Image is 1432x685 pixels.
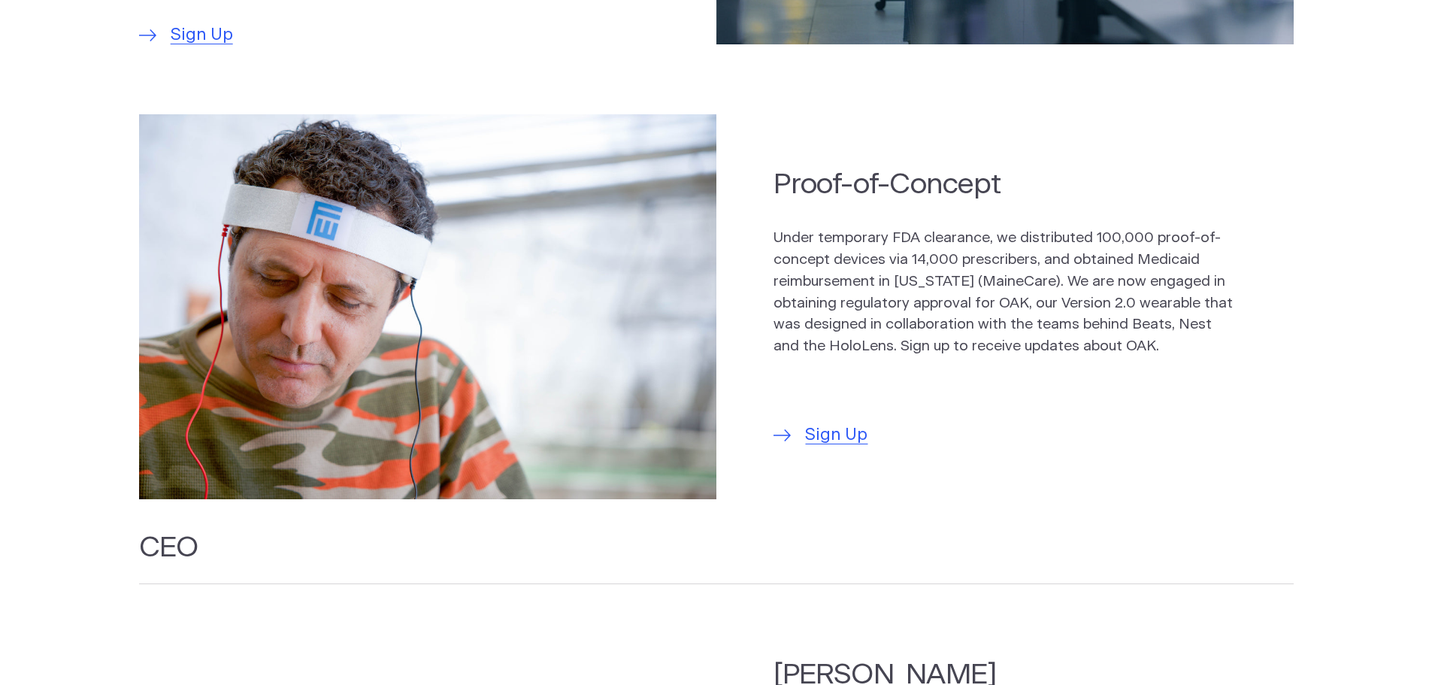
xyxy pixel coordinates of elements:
h2: Proof-of-Concept [774,165,1235,204]
p: Under temporary FDA clearance, we distributed 100,000 proof-of-concept devices via 14,000 prescri... [774,228,1235,358]
a: Sign Up [139,23,233,48]
h2: CEO [139,529,1294,584]
a: Sign Up [774,423,867,448]
span: Sign Up [805,423,867,448]
span: Sign Up [171,23,233,48]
